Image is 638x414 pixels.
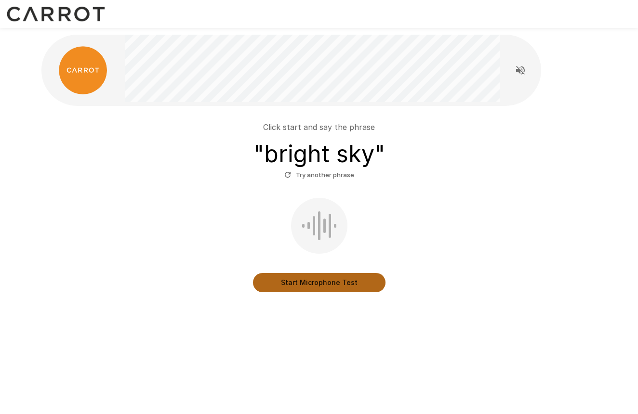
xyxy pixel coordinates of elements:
img: carrot_logo.png [59,46,107,94]
button: Read questions aloud [511,61,530,80]
h3: " bright sky " [253,141,385,168]
button: Try another phrase [282,168,357,182]
p: Click start and say the phrase [263,121,375,133]
button: Start Microphone Test [253,273,385,292]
